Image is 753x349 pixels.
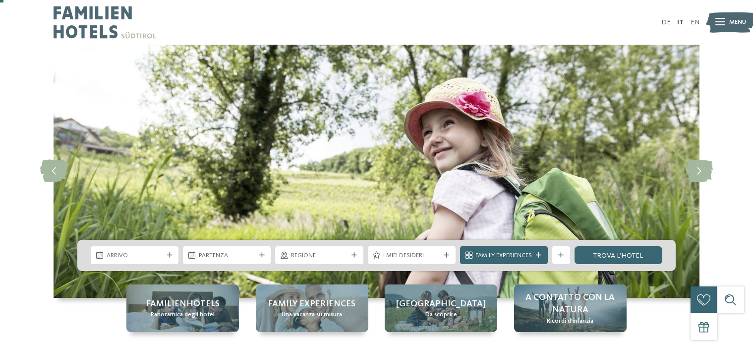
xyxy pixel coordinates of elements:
span: Family Experiences [475,251,532,260]
span: Menu [729,18,746,27]
span: Partenza [199,251,255,260]
a: trova l’hotel [575,246,662,264]
span: Da scoprire [425,310,457,319]
span: Familienhotels [146,298,220,310]
span: Una vacanza su misura [282,310,342,319]
a: Vacanze estive in Alto Adige: l’estate di una volta [GEOGRAPHIC_DATA] Da scoprire [385,284,497,332]
span: Panoramica degli hotel [151,310,215,319]
a: Vacanze estive in Alto Adige: l’estate di una volta A contatto con la natura Ricordi d’infanzia [514,284,627,332]
a: DE [661,19,671,26]
span: Ricordi d’infanzia [547,317,593,326]
a: Vacanze estive in Alto Adige: l’estate di una volta Family experiences Una vacanza su misura [256,284,368,332]
span: Family experiences [268,298,355,310]
span: Regione [291,251,348,260]
span: [GEOGRAPHIC_DATA] [396,298,486,310]
span: Arrivo [107,251,163,260]
a: EN [691,19,699,26]
span: A contatto con la natura [523,291,618,316]
a: IT [677,19,684,26]
img: Vacanze estive in Alto Adige: l’estate di una volta [54,45,699,298]
span: I miei desideri [383,251,440,260]
a: Vacanze estive in Alto Adige: l’estate di una volta Familienhotels Panoramica degli hotel [126,284,239,332]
